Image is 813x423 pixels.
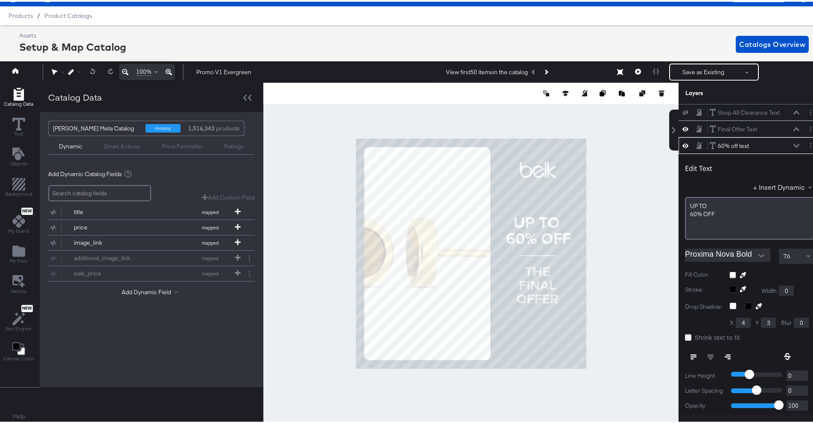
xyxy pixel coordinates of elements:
[186,223,233,229] span: mapped
[48,203,255,218] div: titlemapped
[3,353,34,360] span: Canvas Color
[10,159,28,165] span: Objects
[761,285,777,293] label: Width
[44,11,92,17] a: Product Catalogs
[19,38,126,52] div: Setup & Map Catalog
[48,264,255,279] div: sale_pricemapped
[685,87,772,96] div: Layers
[540,63,552,78] button: Next Product
[5,189,32,196] span: Background
[781,317,792,325] label: Blur
[14,129,23,136] span: Text
[9,256,28,263] span: My Files
[186,238,233,244] span: mapped
[6,271,32,296] button: Assets
[48,168,122,177] span: Add Dynamic Catalog Fields
[11,286,26,293] span: Assets
[709,123,758,132] button: Final Offer Text
[21,207,33,212] span: New
[784,251,790,258] span: 76
[0,301,37,333] button: NewRec Engine
[202,192,255,200] button: Add Custom Field
[162,141,203,149] div: Price Formatter
[74,222,136,230] div: price
[736,34,809,51] button: Catalogs Overview
[730,317,734,325] label: X
[6,324,32,330] span: Rec Engine
[13,411,25,419] a: Help
[48,249,255,264] div: additional_image_linkmapped
[48,234,255,249] div: image_linkmapped
[19,30,126,38] div: Assets
[685,162,712,171] div: Edit Text
[136,66,152,74] span: 100%
[186,208,233,214] span: mapped
[21,304,33,310] span: New
[7,114,30,139] button: Text
[48,90,102,102] div: Catalog Data
[48,218,255,233] div: pricemapped
[619,87,627,96] button: Paste image
[187,119,216,134] strong: 1,516,343
[600,89,606,95] svg: Copy image
[59,141,82,149] div: Dynamic
[48,183,151,200] input: Search catalog fields
[48,218,244,233] button: pricemapped
[619,89,625,95] svg: Paste image
[33,11,44,17] span: /
[755,248,768,261] button: Open
[690,200,707,208] span: UP ﻿TO
[690,209,715,216] span: 60% ﻿OFF
[3,204,34,235] button: NewMy Brand
[685,269,723,277] label: Fill Color:
[122,287,181,295] button: Add Dynamic Field
[718,124,757,132] div: Final Offer Text
[718,107,780,115] div: Shop All Clearance Text
[718,140,749,148] div: 60% off text
[5,144,33,168] button: Add Text
[74,206,136,214] div: title
[7,407,31,423] button: Help
[685,400,725,408] label: Opacity
[187,119,213,134] div: products
[146,122,181,131] div: shopping
[670,63,737,78] button: Save as Existing
[709,107,780,116] button: Shop All Clearance Text
[685,385,725,393] label: Letter Spacing
[709,140,749,149] button: 60% off text
[685,284,723,294] label: Stroke:
[104,141,140,149] div: Smart Actions
[685,301,723,309] label: Drop Shadow:
[685,370,725,378] label: Line Height
[446,67,528,75] div: View first 50 items in the catalog
[53,119,139,134] div: [PERSON_NAME] Meta Catalog
[74,237,136,245] div: image_link
[739,37,805,49] span: Catalogs Overview
[8,226,29,233] span: My Brand
[48,203,244,218] button: titlemapped
[755,317,759,325] label: Y
[224,141,244,149] div: Ratings
[695,331,740,340] span: Shrink text to fit
[48,234,244,249] button: image_linkmapped
[600,87,608,96] button: Copy image
[4,241,33,265] button: Add Files
[4,99,33,106] span: Catalog Data
[9,11,33,17] span: Products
